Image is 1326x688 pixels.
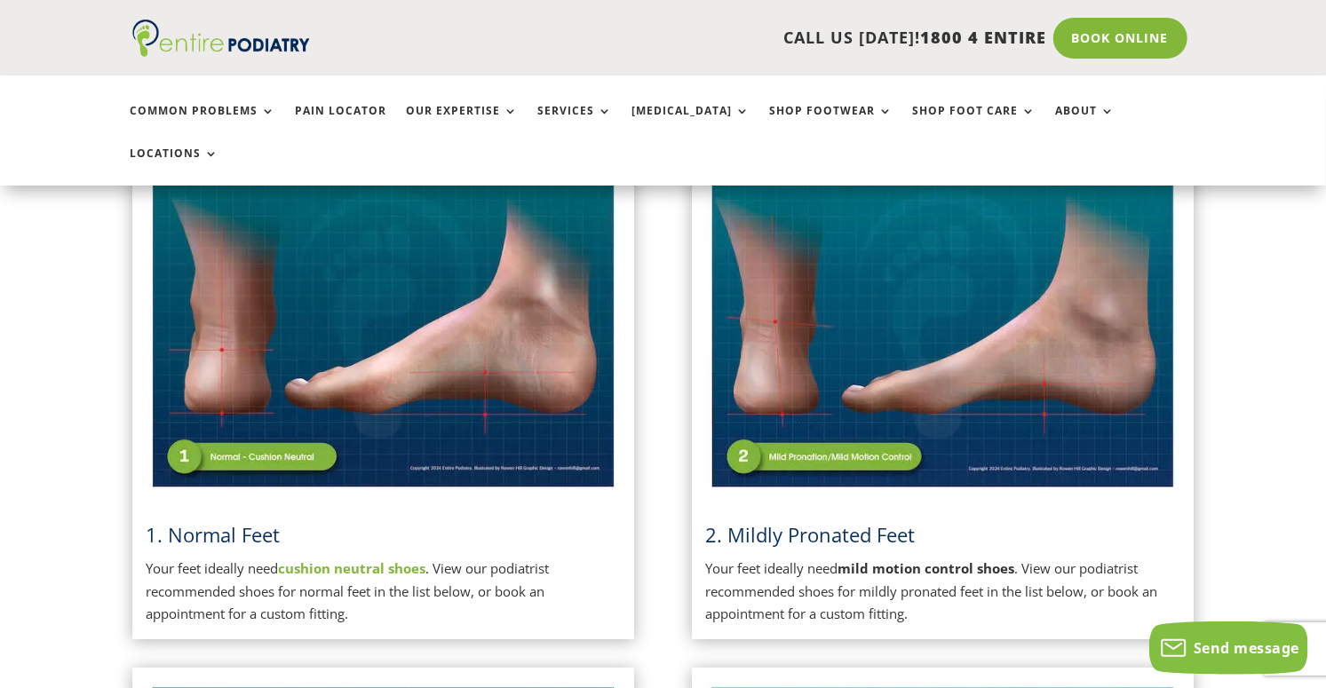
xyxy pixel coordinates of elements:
a: Book Online [1053,18,1187,59]
img: logo (1) [132,20,310,57]
span: 2. Mildly Pronated Feet [705,521,915,548]
a: Locations [131,147,219,186]
p: CALL US [DATE]! [377,27,1046,50]
p: Your feet ideally need . View our podiatrist recommended shoes for normal feet in the list below,... [146,558,620,626]
a: Entire Podiatry [132,43,310,60]
img: Normal Feet - View Podiatrist Recommended Cushion Neutral Shoes [146,161,620,495]
button: Send message [1149,621,1308,675]
a: About [1056,105,1116,143]
span: Send message [1194,638,1299,658]
strong: mild motion control shoes [838,559,1014,577]
a: Shop Foot Care [913,105,1036,143]
a: 1. Normal Feet [146,521,280,548]
a: Common Problems [131,105,276,143]
img: Mildly Pronated Feet - View Podiatrist Recommended Mild Motion Control Shoes [705,161,1179,495]
a: Our Expertise [407,105,519,143]
a: [MEDICAL_DATA] [632,105,750,143]
a: Services [538,105,613,143]
p: Your feet ideally need . View our podiatrist recommended shoes for mildly pronated feet in the li... [705,558,1179,626]
a: cushion neutral shoes [278,559,425,577]
span: 1800 4 ENTIRE [921,27,1047,48]
a: Shop Footwear [770,105,893,143]
a: Pain Locator [296,105,387,143]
